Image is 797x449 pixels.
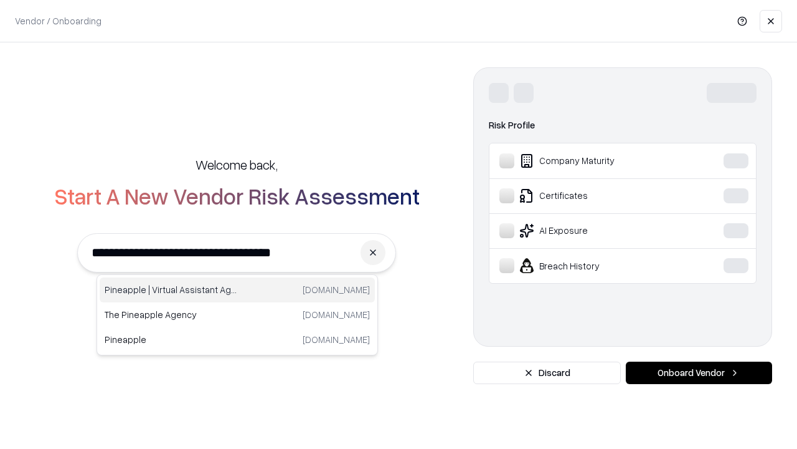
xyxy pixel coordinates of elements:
div: Company Maturity [499,153,686,168]
p: The Pineapple Agency [105,308,237,321]
p: Vendor / Onboarding [15,14,101,27]
div: Breach History [499,258,686,273]
div: Suggestions [97,274,378,355]
h2: Start A New Vendor Risk Assessment [54,183,420,208]
div: Risk Profile [489,118,757,133]
h5: Welcome back, [196,156,278,173]
button: Onboard Vendor [626,362,772,384]
p: [DOMAIN_NAME] [303,308,370,321]
p: Pineapple [105,333,237,346]
p: Pineapple | Virtual Assistant Agency [105,283,237,296]
div: Certificates [499,188,686,203]
p: [DOMAIN_NAME] [303,333,370,346]
button: Discard [473,362,621,384]
p: [DOMAIN_NAME] [303,283,370,296]
div: AI Exposure [499,223,686,238]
